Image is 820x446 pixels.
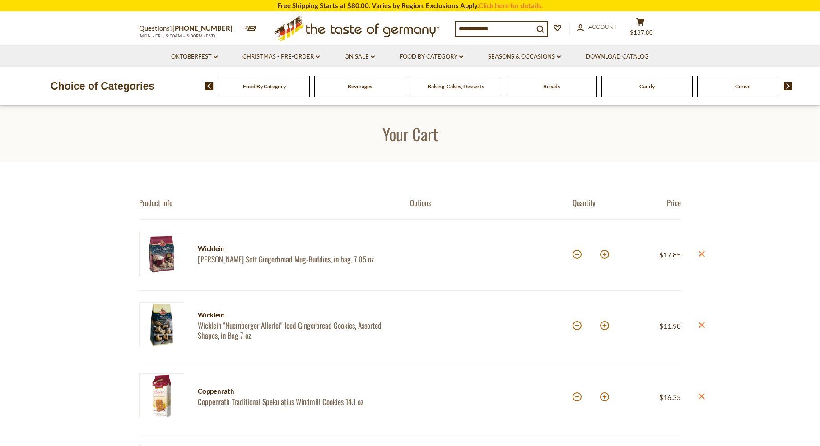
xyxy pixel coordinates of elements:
[198,309,394,321] div: Wicklein
[172,24,233,32] a: [PHONE_NUMBER]
[627,18,654,40] button: $137.80
[784,82,792,90] img: next arrow
[205,82,214,90] img: previous arrow
[410,198,573,207] div: Options
[139,231,184,276] img: Wicklein Soft Gingerbread Mug-Buddies
[586,52,649,62] a: Download Catalog
[345,52,375,62] a: On Sale
[735,83,750,90] a: Cereal
[659,393,681,401] span: $16.35
[198,397,394,406] a: Coppenrath Traditional Spekulatius Windmill Cookies 14.1 oz
[488,52,561,62] a: Seasons & Occasions
[428,83,484,90] a: Baking, Cakes, Desserts
[139,198,410,207] div: Product Info
[139,302,184,347] img: Wicklein "Nuernberger Allerlei" Iced Gingerbread Cookies, Assorted Shapes, in Bag 7 oz.
[588,23,617,30] span: Account
[543,83,560,90] a: Breads
[577,22,617,32] a: Account
[139,33,216,38] span: MON - FRI, 9:00AM - 5:00PM (EST)
[659,251,681,259] span: $17.85
[139,373,184,418] img: Coppenrath Traditional Spekulatius Windmill Cookies 14.1 oz
[573,198,627,207] div: Quantity
[242,52,320,62] a: Christmas - PRE-ORDER
[348,83,372,90] a: Beverages
[479,1,543,9] a: Click here for details.
[627,198,681,207] div: Price
[139,23,239,34] p: Questions?
[198,254,394,264] a: [PERSON_NAME] Soft Gingerbread Mug-Buddies, in bag, 7.05 oz
[28,124,792,144] h1: Your Cart
[171,52,218,62] a: Oktoberfest
[400,52,463,62] a: Food By Category
[630,29,653,36] span: $137.80
[198,243,394,254] div: Wicklein
[198,386,394,397] div: Coppenrath
[198,321,394,340] a: Wicklein "Nuernberger Allerlei" Iced Gingerbread Cookies, Assorted Shapes, in Bag 7 oz.
[639,83,655,90] a: Candy
[243,83,286,90] a: Food By Category
[659,322,681,330] span: $11.90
